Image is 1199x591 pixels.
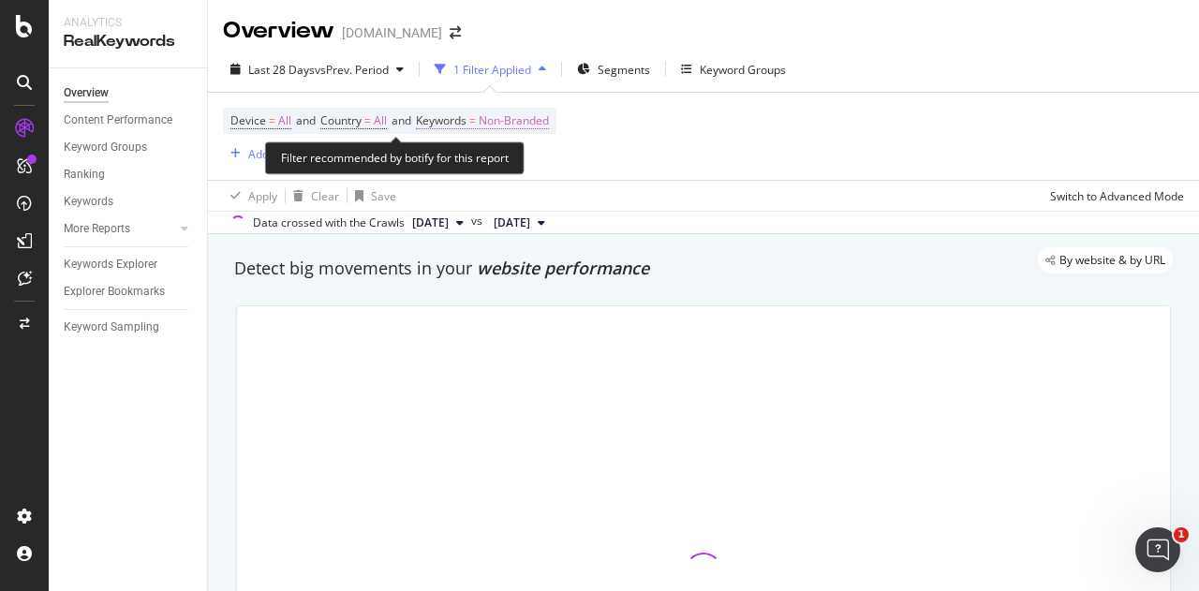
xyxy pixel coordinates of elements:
button: Segments [570,54,658,84]
div: Keywords [64,192,113,212]
span: Device [230,112,266,128]
a: Keyword Sampling [64,318,194,337]
button: Switch to Advanced Mode [1043,181,1184,211]
div: arrow-right-arrow-left [450,26,461,39]
div: Keywords Explorer [64,255,157,274]
span: vs [471,213,486,229]
span: 2025 Oct. 4th [412,214,449,231]
div: Filter recommended by botify for this report [265,141,525,174]
div: Overview [64,83,109,103]
span: 1 [1174,527,1189,542]
div: Analytics [64,15,192,31]
div: 1 Filter Applied [453,62,531,78]
span: Non-Branded [479,108,549,134]
div: [DOMAIN_NAME] [342,23,442,42]
button: [DATE] [405,212,471,234]
span: and [296,112,316,128]
div: Ranking [64,165,105,185]
span: Country [320,112,362,128]
span: Segments [598,62,650,78]
div: Clear [311,188,339,204]
a: Keyword Groups [64,138,194,157]
div: Content Performance [64,111,172,130]
a: Keywords Explorer [64,255,194,274]
a: More Reports [64,219,175,239]
iframe: Intercom live chat [1135,527,1180,572]
span: By website & by URL [1059,255,1165,266]
div: Keyword Groups [64,138,147,157]
button: Clear [286,181,339,211]
button: Last 28 DaysvsPrev. Period [223,54,411,84]
button: 1 Filter Applied [427,54,554,84]
div: Save [371,188,396,204]
div: Overview [223,15,334,47]
span: = [269,112,275,128]
button: Add Filter [223,142,298,165]
span: = [469,112,476,128]
button: Keyword Groups [674,54,793,84]
a: Content Performance [64,111,194,130]
div: Apply [248,188,277,204]
span: All [278,108,291,134]
span: = [364,112,371,128]
a: Overview [64,83,194,103]
a: Ranking [64,165,194,185]
div: Keyword Sampling [64,318,159,337]
div: Keyword Groups [700,62,786,78]
span: Keywords [416,112,466,128]
a: Keywords [64,192,194,212]
button: Apply [223,181,277,211]
button: [DATE] [486,212,553,234]
div: Data crossed with the Crawls [253,214,405,231]
span: and [392,112,411,128]
button: Save [348,181,396,211]
div: Explorer Bookmarks [64,282,165,302]
div: Add Filter [248,146,298,162]
a: Explorer Bookmarks [64,282,194,302]
div: Switch to Advanced Mode [1050,188,1184,204]
div: More Reports [64,219,130,239]
div: RealKeywords [64,31,192,52]
span: vs Prev. Period [315,62,389,78]
span: All [374,108,387,134]
span: Last 28 Days [248,62,315,78]
div: legacy label [1038,247,1173,273]
span: 2025 Sep. 6th [494,214,530,231]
